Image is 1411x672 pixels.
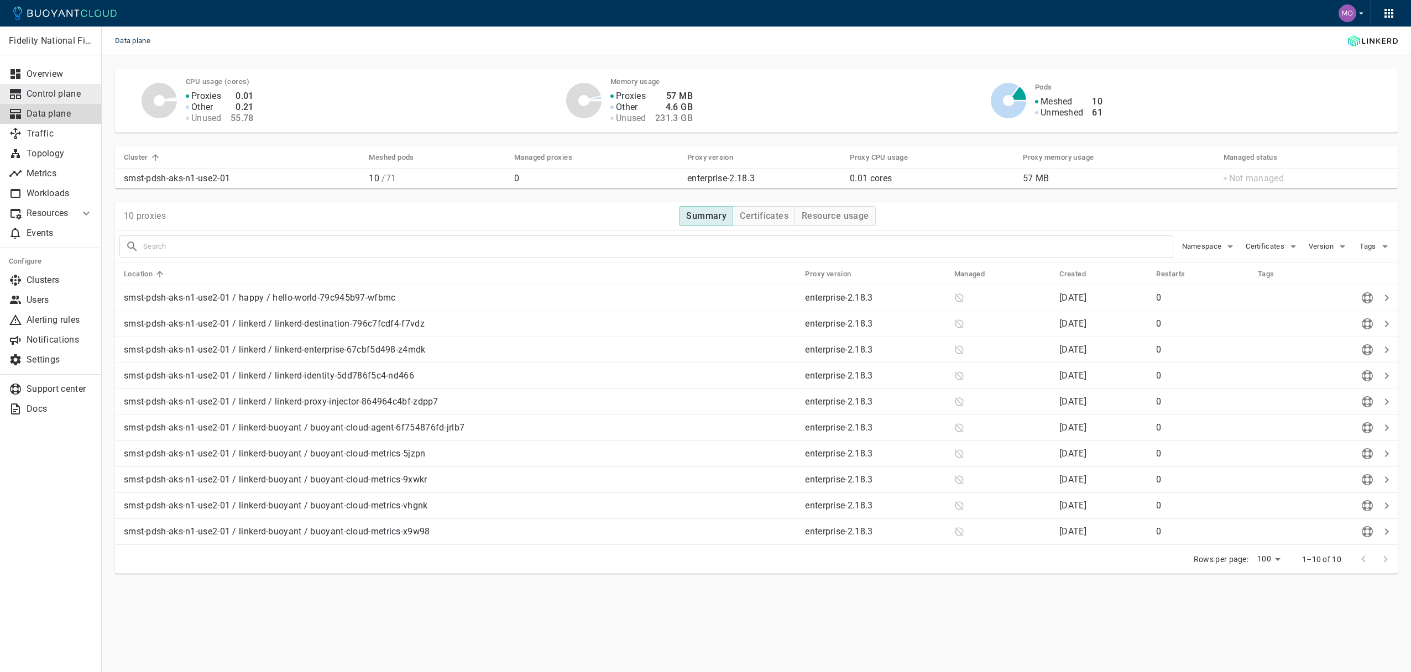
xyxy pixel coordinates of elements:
h4: Certificates [740,211,788,222]
p: Alerting rules [27,314,93,326]
relative-time: [DATE] [1059,292,1086,303]
h5: Proxy CPU usage [850,153,908,162]
p: Workloads [27,188,93,199]
span: Namespace [1182,242,1224,251]
p: Events [27,228,93,239]
p: Users [27,295,93,306]
span: Proxy memory usage [1023,153,1108,162]
p: smst-pdsh-aks-n1-use2-01 / linkerd / linkerd-enterprise-67cbf5d498-z4mdk [124,344,796,355]
button: Namespace [1182,238,1237,255]
span: Managed proxies [514,153,587,162]
button: Summary [679,206,733,226]
p: enterprise-2.18.3 [805,318,945,329]
span: Send diagnostics to Buoyant [1359,397,1376,406]
p: enterprise-2.18.3 [805,396,945,407]
h4: 61 [1092,107,1102,118]
relative-time: [DATE] [1059,396,1086,407]
span: Tags [1258,269,1289,279]
p: Data plane [27,108,93,119]
p: Metrics [27,168,93,179]
span: Proxy version [805,269,865,279]
h4: 4.6 GB [655,102,693,113]
p: Traffic [27,128,93,139]
span: Proxy CPU usage [850,153,922,162]
p: 0 [1156,474,1249,485]
h5: Managed status [1224,153,1278,162]
span: Sat, 13 Sep 2025 04:45:02 EDT / Sat, 13 Sep 2025 08:45:02 UTC [1059,448,1086,459]
p: enterprise-2.18.3 [805,500,945,511]
p: Support center [27,384,93,395]
relative-time: [DATE] [1059,318,1086,329]
span: Data plane [115,27,164,55]
p: Topology [27,148,93,159]
relative-time: [DATE] [1059,474,1086,485]
h5: Restarts [1156,270,1185,279]
p: Control plane [27,88,93,99]
div: 100 [1253,551,1284,567]
p: 10 proxies [124,211,166,222]
span: Sat, 13 Sep 2025 04:40:35 EDT / Sat, 13 Sep 2025 08:40:35 UTC [1059,318,1086,329]
p: enterprise-2.18.3 [805,370,945,381]
span: Send diagnostics to Buoyant [1359,449,1376,458]
p: smst-pdsh-aks-n1-use2-01 / linkerd-buoyant / buoyant-cloud-metrics-vhgnk [124,500,796,511]
h4: 10 [1092,96,1102,107]
p: 0.01 cores [850,173,1014,184]
span: Send diagnostics to Buoyant [1359,423,1376,432]
relative-time: [DATE] [1059,370,1086,381]
relative-time: [DATE] [1059,422,1086,433]
p: Notifications [27,334,93,345]
p: smst-pdsh-aks-n1-use2-01 / linkerd / linkerd-proxy-injector-864964c4bf-zdpp7 [124,396,796,407]
p: smst-pdsh-aks-n1-use2-01 / linkerd-buoyant / buoyant-cloud-metrics-5jzpn [124,448,796,459]
p: Meshed [1041,96,1073,107]
span: Sat, 13 Sep 2025 04:56:57 EDT / Sat, 13 Sep 2025 08:56:57 UTC [1059,500,1086,511]
p: 0 [1156,396,1249,407]
p: 0 [1156,318,1249,329]
h5: Managed [954,270,985,279]
h4: 0.21 [231,102,254,113]
h4: Resource usage [802,211,869,222]
p: 57 MB [1023,173,1214,184]
span: Certificates [1246,242,1287,251]
p: enterprise-2.18.3 [805,474,945,485]
h5: Meshed pods [369,153,414,162]
p: Fidelity National Financial [9,35,92,46]
relative-time: [DATE] [1059,500,1086,511]
span: Send diagnostics to Buoyant [1359,371,1376,380]
relative-time: [DATE] [1059,344,1086,355]
p: smst-pdsh-aks-n1-use2-01 [124,173,360,184]
h5: Cluster [124,153,148,162]
h4: 55.78 [231,113,254,124]
span: Sat, 13 Sep 2025 04:45:41 EDT / Sat, 13 Sep 2025 08:45:41 UTC [1059,396,1086,407]
p: Unused [191,113,222,124]
input: Search [143,239,1173,254]
span: Send diagnostics to Buoyant [1359,293,1376,302]
p: Unmeshed [1041,107,1083,118]
relative-time: [DATE] [1059,526,1086,537]
span: Proxy version [687,153,748,162]
h5: Proxy version [805,270,851,279]
span: Created [1059,269,1100,279]
h5: Configure [9,257,93,266]
h5: Proxy version [687,153,733,162]
span: / 71 [379,173,396,183]
img: Mohamed Fouly [1339,4,1356,22]
p: smst-pdsh-aks-n1-use2-01 / linkerd-buoyant / buoyant-cloud-metrics-9xwkr [124,474,796,485]
p: 0 [1156,292,1249,303]
span: Sat, 13 Sep 2025 04:45:41 EDT / Sat, 13 Sep 2025 08:45:41 UTC [1059,370,1086,381]
p: smst-pdsh-aks-n1-use2-01 / happy / hello-world-79c945b97-wfbmc [124,292,796,303]
button: Resource usage [795,206,876,226]
span: Send diagnostics to Buoyant [1359,319,1376,328]
p: smst-pdsh-aks-n1-use2-01 / linkerd-buoyant / buoyant-cloud-agent-6f754876fd-jrlb7 [124,422,796,433]
p: enterprise-2.18.3 [805,448,945,459]
span: Send diagnostics to Buoyant [1359,475,1376,484]
span: Sat, 13 Sep 2025 04:39:56 EDT / Sat, 13 Sep 2025 08:39:56 UTC [1059,526,1086,537]
h5: Created [1059,270,1086,279]
p: enterprise-2.18.3 [805,422,945,433]
p: Proxies [616,91,646,102]
button: Tags [1358,238,1393,255]
p: 0 [1156,448,1249,459]
p: Unused [616,113,646,124]
p: enterprise-2.18.3 [805,292,945,303]
span: Location [124,269,167,279]
p: 0 [1156,500,1249,511]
